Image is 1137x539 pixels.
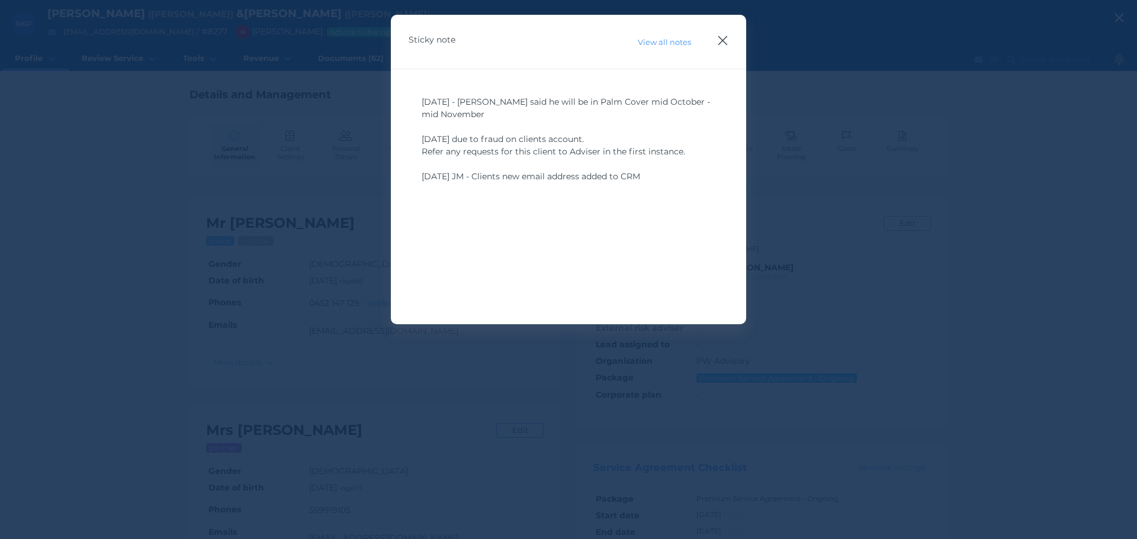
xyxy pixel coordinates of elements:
span: [DATE] - [PERSON_NAME] said he will be in Palm Cover mid October - mid November [422,96,712,120]
span: Sticky note [409,34,455,45]
button: Close [717,33,728,49]
span: [DATE] JM - Clients new email address added to CRM [422,171,640,182]
span: View all notes [632,37,696,47]
button: View all notes [632,34,696,49]
span: [DATE] due to fraud on clients account. Refer any requests for this client to Adviser in the firs... [422,134,685,157]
